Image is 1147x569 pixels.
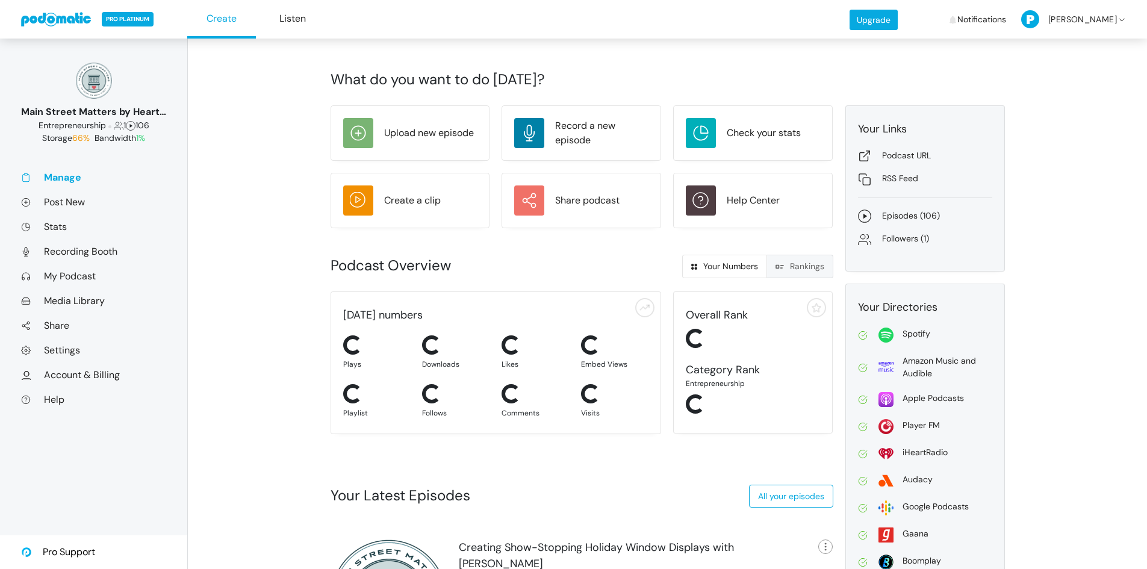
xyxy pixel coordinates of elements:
[76,63,112,99] img: 150x150_17130234.png
[878,419,894,434] img: player_fm-2f731f33b7a5920876a6a59fec1291611fade0905d687326e1933154b96d4679.svg
[331,255,576,276] div: Podcast Overview
[878,392,894,407] img: apple-26106266178e1f815f76c7066005aa6211188c2910869e7447b8cdd3a6512788.svg
[903,500,969,513] div: Google Podcasts
[858,210,992,223] a: Episodes (106)
[858,299,992,316] div: Your Directories
[727,193,780,208] div: Help Center
[581,359,648,370] div: Embed Views
[686,307,820,323] div: Overall Rank
[126,120,135,131] span: Episodes
[581,408,648,418] div: Visits
[21,196,166,208] a: Post New
[858,500,992,515] a: Google Podcasts
[422,408,490,418] div: Follows
[343,359,411,370] div: Plays
[42,132,92,143] span: Storage
[21,319,166,332] a: Share
[903,555,941,567] div: Boomplay
[878,500,894,515] img: google-2dbf3626bd965f54f93204bbf7eeb1470465527e396fa5b4ad72d911f40d0c40.svg
[39,120,106,131] span: Business: Entrepreneurship
[384,193,441,208] div: Create a clip
[555,119,648,148] div: Record a new episode
[858,527,992,543] a: Gaana
[858,149,992,163] a: Podcast URL
[136,132,145,143] span: 1%
[337,307,655,323] div: [DATE] numbers
[21,535,95,569] a: Pro Support
[21,294,166,307] a: Media Library
[727,126,801,140] div: Check your stats
[858,328,992,343] a: Spotify
[903,419,940,432] div: Player FM
[95,132,145,143] span: Bandwidth
[858,355,992,380] a: Amazon Music and Audible
[957,2,1006,37] span: Notifications
[422,359,490,370] div: Downloads
[1021,2,1127,37] a: [PERSON_NAME]
[686,362,820,378] div: Category Rank
[878,328,894,343] img: spotify-814d7a4412f2fa8a87278c8d4c03771221523d6a641bdc26ea993aaf80ac4ffe.svg
[21,245,166,258] a: Recording Booth
[1021,10,1039,28] img: P-50-ab8a3cff1f42e3edaa744736fdbd136011fc75d0d07c0e6946c3d5a70d29199b.png
[331,69,1005,90] div: What do you want to do [DATE]?
[502,408,569,418] div: Comments
[1048,2,1117,37] span: [PERSON_NAME]
[686,378,820,389] div: Entrepreneurship
[514,118,648,148] a: Record a new episode
[903,328,930,340] div: Spotify
[903,473,933,486] div: Audacy
[682,255,767,278] a: Your Numbers
[114,120,123,131] span: Followers
[21,368,166,381] a: Account & Billing
[21,393,166,406] a: Help
[878,446,894,461] img: i_heart_radio-0fea502c98f50158959bea423c94b18391c60ffcc3494be34c3ccd60b54f1ade.svg
[21,270,166,282] a: My Podcast
[749,485,833,508] a: All your episodes
[858,446,992,461] a: iHeartRadio
[858,232,992,246] a: Followers (1)
[102,12,154,26] span: PRO PLATINUM
[187,1,256,39] a: Create
[21,105,166,119] div: Main Street Matters by Heart on [GEOGRAPHIC_DATA]
[686,118,820,148] a: Check your stats
[858,473,992,488] a: Audacy
[903,527,928,540] div: Gaana
[21,119,166,132] div: 1 106
[21,344,166,356] a: Settings
[514,185,648,216] a: Share podcast
[331,485,470,506] div: Your Latest Episodes
[850,10,898,30] a: Upgrade
[343,408,411,418] div: Playlist
[858,419,992,434] a: Player FM
[903,392,964,405] div: Apple Podcasts
[21,220,166,233] a: Stats
[858,392,992,407] a: Apple Podcasts
[903,355,992,380] div: Amazon Music and Audible
[502,359,569,370] div: Likes
[72,132,90,143] span: 66%
[858,121,992,137] div: Your Links
[878,473,894,488] img: audacy-5d0199fadc8dc77acc7c395e9e27ef384d0cbdead77bf92d3603ebf283057071.svg
[21,171,166,184] a: Manage
[878,359,894,375] img: amazon-69639c57110a651e716f65801135d36e6b1b779905beb0b1c95e1d99d62ebab9.svg
[858,172,992,185] a: RSS Feed
[384,126,474,140] div: Upload new episode
[903,446,948,459] div: iHeartRadio
[686,185,820,216] a: Help Center
[555,193,620,208] div: Share podcast
[878,527,894,543] img: gaana-acdc428d6f3a8bcf3dfc61bc87d1a5ed65c1dda5025f5609f03e44ab3dd96560.svg
[766,255,833,278] a: Rankings
[343,118,477,148] a: Upload new episode
[343,185,477,216] a: Create a clip
[258,1,327,39] a: Listen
